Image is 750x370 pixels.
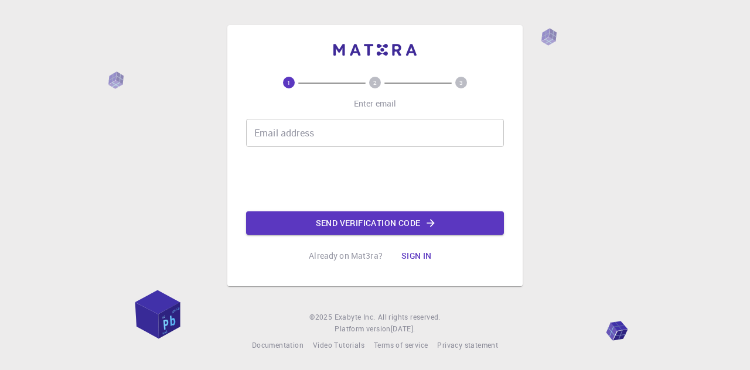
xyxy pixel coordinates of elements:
span: Terms of service [374,340,428,350]
span: Exabyte Inc. [335,312,376,321]
p: Already on Mat3ra? [309,250,383,262]
text: 2 [373,78,377,87]
button: Sign in [392,244,441,268]
span: [DATE] . [391,324,415,333]
text: 3 [459,78,463,87]
a: Terms of service [374,340,428,351]
a: Video Tutorials [313,340,364,351]
span: Video Tutorials [313,340,364,350]
a: Exabyte Inc. [335,311,376,323]
span: All rights reserved. [378,311,441,323]
iframe: reCAPTCHA [286,156,464,202]
a: Documentation [252,340,304,351]
a: Privacy statement [437,340,498,351]
p: Enter email [354,98,397,109]
span: Privacy statement [437,340,498,350]
span: © 2025 [309,311,334,323]
text: 1 [287,78,291,87]
span: Platform version [335,323,390,335]
a: [DATE]. [391,323,415,335]
button: Send verification code [246,211,504,235]
span: Documentation [252,340,304,350]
